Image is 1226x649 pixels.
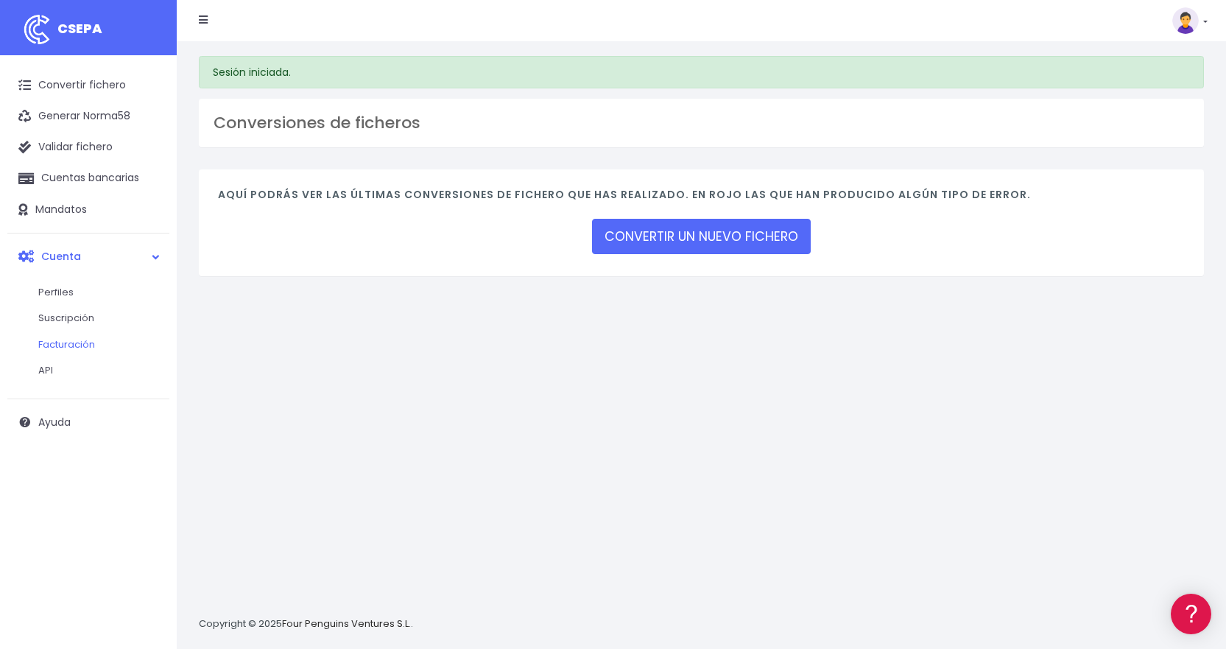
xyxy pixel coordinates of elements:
[282,617,411,631] a: Four Penguins Ventures S.L.
[218,189,1185,208] h4: Aquí podrás ver las últimas conversiones de fichero que has realizado. En rojo las que han produc...
[7,194,169,225] a: Mandatos
[15,255,280,278] a: Perfiles de empresas
[15,209,280,232] a: Problemas habituales
[214,113,1189,133] h3: Conversiones de ficheros
[592,219,811,254] a: CONVERTIR UN NUEVO FICHERO
[24,305,169,331] a: Suscripción
[15,354,280,368] div: Programadores
[199,56,1204,88] div: Sesión iniciada.
[24,331,169,358] a: Facturación
[15,376,280,399] a: API
[15,232,280,255] a: Videotutoriales
[7,407,169,438] a: Ayuda
[38,415,71,429] span: Ayuda
[7,132,169,163] a: Validar fichero
[15,292,280,306] div: Facturación
[18,11,55,48] img: logo
[57,19,102,38] span: CSEPA
[202,424,283,438] a: POWERED BY ENCHANT
[7,241,169,272] a: Cuenta
[15,102,280,116] div: Información general
[7,101,169,132] a: Generar Norma58
[7,70,169,101] a: Convertir fichero
[199,617,413,632] p: Copyright © 2025 .
[15,186,280,209] a: Formatos
[1172,7,1199,34] img: profile
[15,163,280,177] div: Convertir ficheros
[24,279,169,306] a: Perfiles
[15,125,280,148] a: Información general
[41,248,81,263] span: Cuenta
[7,163,169,194] a: Cuentas bancarias
[15,316,280,339] a: General
[15,394,280,420] button: Contáctanos
[24,357,169,384] a: API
